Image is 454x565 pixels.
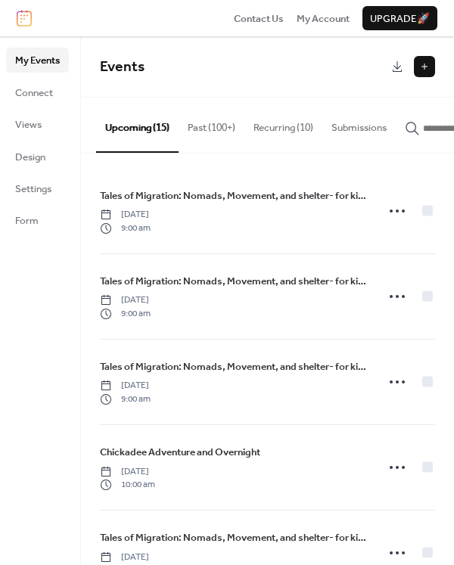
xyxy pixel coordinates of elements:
span: Tales of Migration: Nomads, Movement, and shelter- for kids 7+ [100,274,367,289]
span: My Events [15,53,60,68]
button: Upgrade🚀 [362,6,437,30]
span: Chickadee Adventure and Overnight [100,445,260,460]
a: Contact Us [234,11,284,26]
a: Settings [6,176,69,200]
a: Form [6,208,69,232]
span: [DATE] [100,551,151,564]
span: 10:00 am [100,478,155,492]
span: Views [15,117,42,132]
a: My Account [297,11,350,26]
span: [DATE] [100,379,151,393]
button: Upcoming (15) [96,98,179,152]
button: Submissions [322,98,396,151]
span: Settings [15,182,51,197]
span: Events [100,53,145,81]
a: Tales of Migration: Nomads, Movement, and shelter- for kids 7+ [100,359,367,375]
a: Tales of Migration: Nomads, Movement, and shelter- for kids 7+ [100,529,367,546]
span: 9:00 am [100,307,151,321]
span: 9:00 am [100,222,151,235]
span: Connect [15,85,53,101]
span: Upgrade 🚀 [370,11,430,26]
a: My Events [6,48,69,72]
span: Form [15,213,39,228]
a: Tales of Migration: Nomads, Movement, and shelter- for kids 7+ [100,188,367,204]
a: Tales of Migration: Nomads, Movement, and shelter- for kids 7+ [100,273,367,290]
a: Views [6,112,69,136]
span: [DATE] [100,293,151,307]
a: Connect [6,80,69,104]
a: Chickadee Adventure and Overnight [100,444,260,461]
span: Design [15,150,45,165]
span: [DATE] [100,208,151,222]
button: Recurring (10) [244,98,322,151]
button: Past (100+) [179,98,244,151]
span: [DATE] [100,465,155,479]
img: logo [17,10,32,26]
a: Design [6,144,69,169]
span: 9:00 am [100,393,151,406]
